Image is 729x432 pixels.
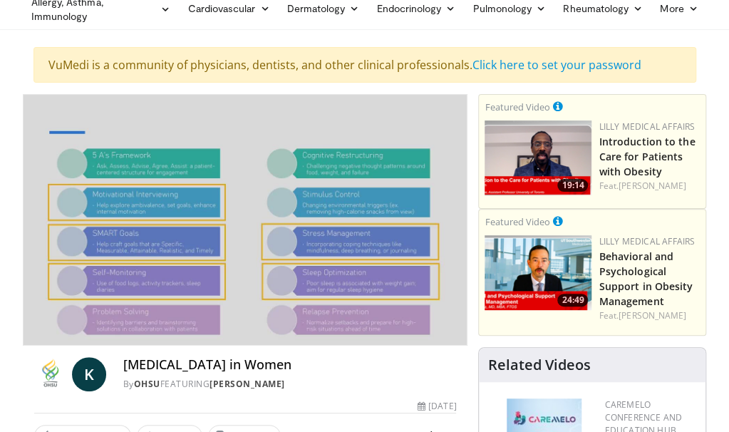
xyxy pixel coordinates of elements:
a: Behavioral and Psychological Support in Obesity Management [599,250,693,308]
img: acc2e291-ced4-4dd5-b17b-d06994da28f3.png.150x105_q85_crop-smart_upscale.png [485,120,591,195]
a: Introduction to the Care for Patients with Obesity [599,135,695,178]
small: Featured Video [485,101,549,113]
a: Lilly Medical Affairs [599,235,695,247]
small: Featured Video [485,215,549,228]
div: [DATE] [418,400,456,413]
div: VuMedi is a community of physicians, dentists, and other clinical professionals. [33,47,696,83]
img: OHSU [34,357,66,391]
a: K [72,357,106,391]
div: Feat. [599,309,700,322]
a: Click here to set your password [472,57,641,73]
div: By FEATURING [123,378,457,391]
a: [PERSON_NAME] [619,180,686,192]
a: OHSU [134,378,160,390]
a: Lilly Medical Affairs [599,120,695,133]
h4: [MEDICAL_DATA] in Women [123,357,457,373]
a: [PERSON_NAME] [210,378,285,390]
a: 24:49 [485,235,591,310]
div: Feat. [599,180,700,192]
h4: Related Videos [487,356,590,374]
img: ba3304f6-7838-4e41-9c0f-2e31ebde6754.png.150x105_q85_crop-smart_upscale.png [485,235,591,310]
span: 19:14 [557,179,588,192]
a: 19:14 [485,120,591,195]
span: 24:49 [557,294,588,307]
video-js: Video Player [24,95,467,345]
a: [PERSON_NAME] [619,309,686,322]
